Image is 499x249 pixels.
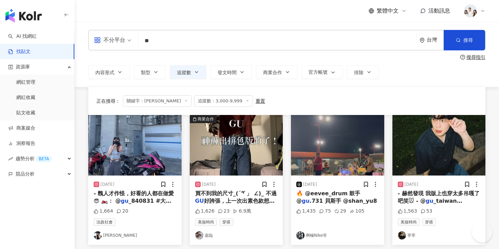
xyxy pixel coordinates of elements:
[94,231,102,239] img: KOL Avatar
[291,115,384,176] img: post-image
[123,95,191,107] span: 關鍵字：[PERSON_NAME]
[190,115,283,176] img: post-image
[94,35,125,46] div: 不分平台
[392,115,486,176] img: post-image
[256,65,297,79] button: 商業合作
[8,33,37,40] a: searchAI 找網紅
[8,156,13,161] span: rise
[350,208,365,215] div: 105
[464,4,477,17] img: 20231221_NR_1399_Small.jpg
[16,166,35,182] span: 競品分析
[134,65,166,79] button: 類型
[16,94,35,101] a: 網紅收藏
[198,116,214,122] div: 商業合作
[428,7,450,14] span: 活動訊息
[16,110,35,116] a: 貼文收藏
[177,70,191,75] span: 追蹤數
[309,69,328,75] span: 官方帳號
[94,198,171,212] span: _840831 #大鵬灣 #絕影 #yamaha#R6
[334,208,346,215] div: 29
[16,151,52,166] span: 趨勢分析
[88,65,130,79] button: 內容形式
[195,198,275,212] span: 好誇張，上一次出素色款想說自己不缺牛
[8,48,31,55] a: 找貼文
[296,208,316,215] div: 1,435
[210,65,252,79] button: 發文時間
[421,208,432,215] div: 53
[202,182,216,187] div: [DATE]
[195,190,277,197] span: 買不到我的尺寸_(´ཀ`」 ∠)_ 不過
[121,198,129,204] mark: gu
[195,231,203,239] img: KOL Avatar
[420,38,425,43] span: environment
[233,208,251,215] div: 6.9萬
[398,190,480,204] span: - 赫然發現 我版上也穿太多吊嘎了吧笑🐭 - @
[398,231,406,239] img: KOL Avatar
[398,231,480,239] a: KOL Avatar宰宰
[463,37,473,43] span: 搜尋
[195,198,204,204] mark: GU
[310,198,377,204] span: .731 貝斯手 @shan_yu8
[95,70,114,75] span: 內容形式
[5,9,42,22] img: logo
[100,182,114,187] div: [DATE]
[347,65,379,79] button: 排除
[301,65,343,79] button: 官方帳號
[218,208,230,215] div: 23
[88,115,182,176] img: post-image
[36,155,52,162] div: BETA
[422,218,436,226] span: 穿搭
[426,198,433,204] mark: gu
[303,182,317,187] div: [DATE]
[263,70,282,75] span: 商業合作
[466,54,485,60] div: 搜尋指引
[220,218,233,226] span: 穿搭
[195,231,278,239] a: KOL Avatar嘉臨
[195,208,215,215] div: 1,626
[472,222,492,242] iframe: Help Scout Beacon - Open
[94,231,176,239] a: KOL Avatar[PERSON_NAME]
[94,190,174,204] span: - 醜人才作怪，好看的人都在做愛😎 🏍️： @
[256,98,265,104] div: 重置
[8,125,35,132] a: 商案媒合
[405,182,419,187] div: [DATE]
[141,70,150,75] span: 類型
[94,37,101,44] span: appstore
[194,95,253,107] span: 追蹤數：3,000-9,999
[460,55,465,60] span: question-circle
[398,208,417,215] div: 1,563
[319,208,331,215] div: 75
[296,190,360,204] span: 🔥 @eevee_drum 鼓手 @
[96,98,120,104] span: 正在搜尋 ：
[94,218,115,226] span: 法政社會
[195,218,217,226] span: 美妝時尚
[94,208,113,215] div: 1,664
[16,59,30,74] span: 資源庫
[444,30,485,50] button: 搜尋
[218,70,237,75] span: 發文時間
[116,208,128,215] div: 20
[190,115,283,176] button: 商業合作
[296,231,379,239] a: KOL Avatar啊極Nike哥
[302,198,310,204] mark: gu
[170,65,206,79] button: 追蹤數
[8,140,35,147] a: 洞察報告
[354,70,364,75] span: 排除
[296,231,304,239] img: KOL Avatar
[377,7,399,15] span: 繁體中文
[398,218,420,226] span: 美妝時尚
[427,37,444,43] div: 台灣
[16,79,35,86] a: 網紅管理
